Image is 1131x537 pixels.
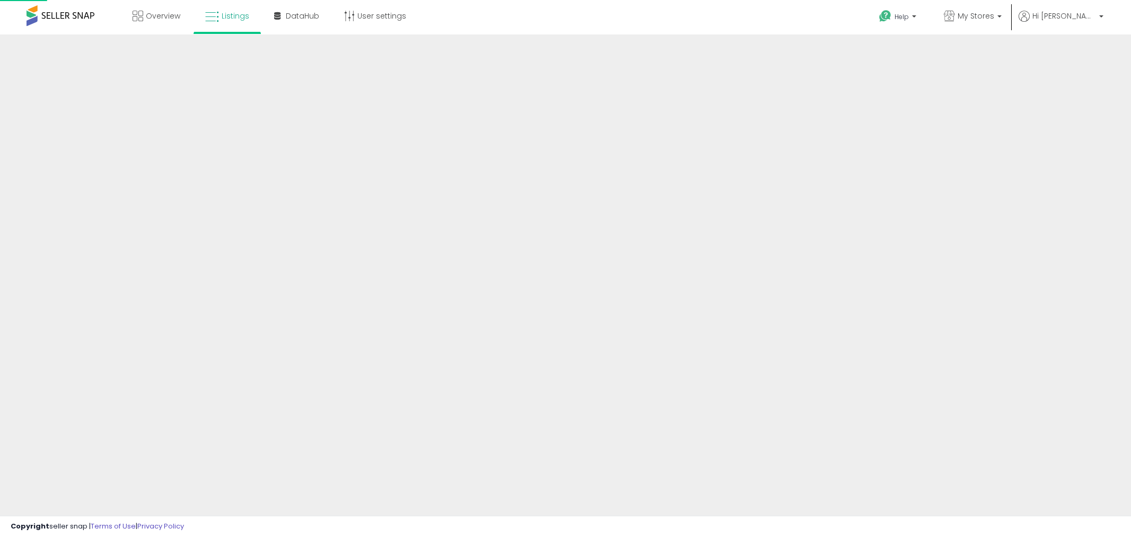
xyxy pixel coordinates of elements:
[286,11,319,21] span: DataHub
[146,11,180,21] span: Overview
[1032,11,1096,21] span: Hi [PERSON_NAME]
[871,2,927,34] a: Help
[879,10,892,23] i: Get Help
[958,11,994,21] span: My Stores
[222,11,249,21] span: Listings
[895,12,909,21] span: Help
[1019,11,1103,34] a: Hi [PERSON_NAME]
